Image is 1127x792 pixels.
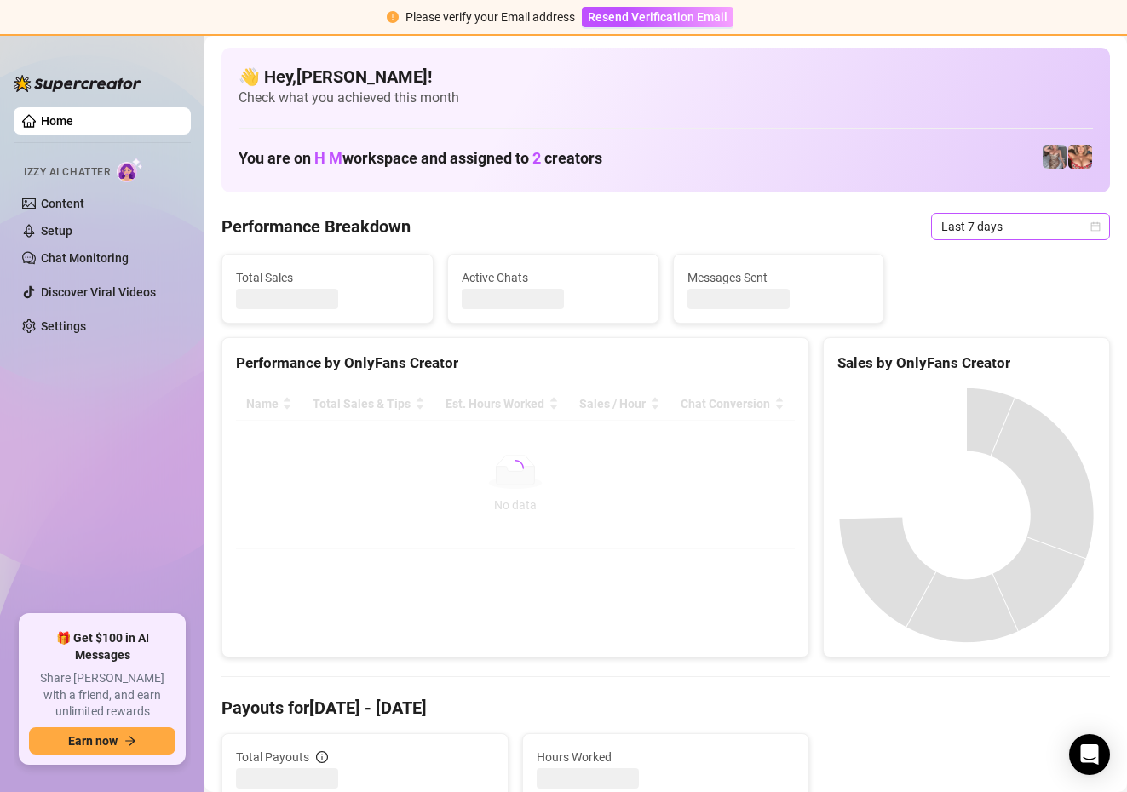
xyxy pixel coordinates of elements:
span: Total Payouts [236,748,309,766]
div: Performance by OnlyFans Creator [236,352,795,375]
img: pennylondonvip [1043,145,1067,169]
h1: You are on workspace and assigned to creators [239,149,602,168]
a: Settings [41,319,86,333]
a: Discover Viral Videos [41,285,156,299]
img: logo-BBDzfeDw.svg [14,75,141,92]
h4: Payouts for [DATE] - [DATE] [221,696,1110,720]
a: Content [41,197,84,210]
span: Check what you achieved this month [239,89,1093,107]
span: Earn now [68,734,118,748]
span: Izzy AI Chatter [24,164,110,181]
span: Active Chats [462,268,645,287]
span: calendar [1090,221,1101,232]
button: Resend Verification Email [582,7,733,27]
button: Earn nowarrow-right [29,727,175,755]
span: Total Sales [236,268,419,287]
img: pennylondon [1068,145,1092,169]
a: Setup [41,224,72,238]
span: exclamation-circle [387,11,399,23]
span: Share [PERSON_NAME] with a friend, and earn unlimited rewards [29,670,175,720]
span: Messages Sent [687,268,871,287]
span: 🎁 Get $100 in AI Messages [29,630,175,663]
span: Last 7 days [941,214,1100,239]
span: Hours Worked [537,748,795,766]
span: info-circle [316,751,328,763]
span: loading [507,460,524,477]
img: AI Chatter [117,158,143,182]
h4: Performance Breakdown [221,215,411,238]
h4: 👋 Hey, [PERSON_NAME] ! [239,65,1093,89]
a: Chat Monitoring [41,251,129,265]
span: 2 [532,149,541,167]
div: Open Intercom Messenger [1069,734,1110,775]
span: H M [314,149,342,167]
a: Home [41,114,73,128]
div: Please verify your Email address [405,8,575,26]
span: arrow-right [124,735,136,747]
div: Sales by OnlyFans Creator [837,352,1095,375]
span: Resend Verification Email [588,10,727,24]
